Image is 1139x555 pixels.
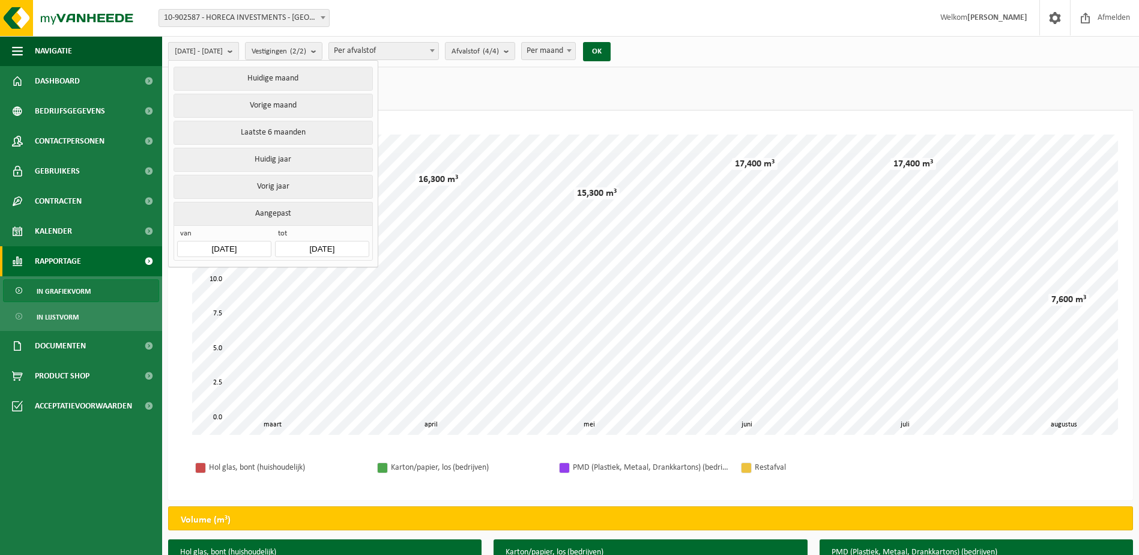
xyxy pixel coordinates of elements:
[37,306,79,329] span: In lijstvorm
[890,158,936,170] div: 17,400 m³
[521,42,576,60] span: Per maand
[3,305,159,328] a: In lijstvorm
[275,229,369,241] span: tot
[483,47,499,55] count: (4/4)
[328,42,439,60] span: Per afvalstof
[168,42,239,60] button: [DATE] - [DATE]
[159,10,329,26] span: 10-902587 - HORECA INVESTMENTS - GENT
[35,66,80,96] span: Dashboard
[35,156,80,186] span: Gebruikers
[252,43,306,61] span: Vestigingen
[245,42,322,60] button: Vestigingen(2/2)
[35,126,104,156] span: Contactpersonen
[174,94,372,118] button: Vorige maand
[329,43,438,59] span: Per afvalstof
[174,121,372,145] button: Laatste 6 maanden
[174,202,372,225] button: Aangepast
[755,460,911,475] div: Restafval
[445,42,515,60] button: Afvalstof(4/4)
[967,13,1027,22] strong: [PERSON_NAME]
[35,216,72,246] span: Kalender
[1048,294,1089,306] div: 7,600 m³
[174,67,372,91] button: Huidige maand
[177,229,271,241] span: van
[209,460,365,475] div: Hol glas, bont (huishoudelijk)
[35,361,89,391] span: Product Shop
[290,47,306,55] count: (2/2)
[174,175,372,199] button: Vorig jaar
[35,186,82,216] span: Contracten
[174,148,372,172] button: Huidig jaar
[169,507,243,533] h2: Volume (m³)
[37,280,91,303] span: In grafiekvorm
[35,96,105,126] span: Bedrijfsgegevens
[175,43,223,61] span: [DATE] - [DATE]
[35,391,132,421] span: Acceptatievoorwaarden
[391,460,547,475] div: Karton/papier, los (bedrijven)
[573,460,729,475] div: PMD (Plastiek, Metaal, Drankkartons) (bedrijven)
[574,187,620,199] div: 15,300 m³
[159,9,330,27] span: 10-902587 - HORECA INVESTMENTS - GENT
[452,43,499,61] span: Afvalstof
[35,246,81,276] span: Rapportage
[35,36,72,66] span: Navigatie
[522,43,575,59] span: Per maand
[732,158,778,170] div: 17,400 m³
[415,174,461,186] div: 16,300 m³
[583,42,611,61] button: OK
[3,279,159,302] a: In grafiekvorm
[35,331,86,361] span: Documenten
